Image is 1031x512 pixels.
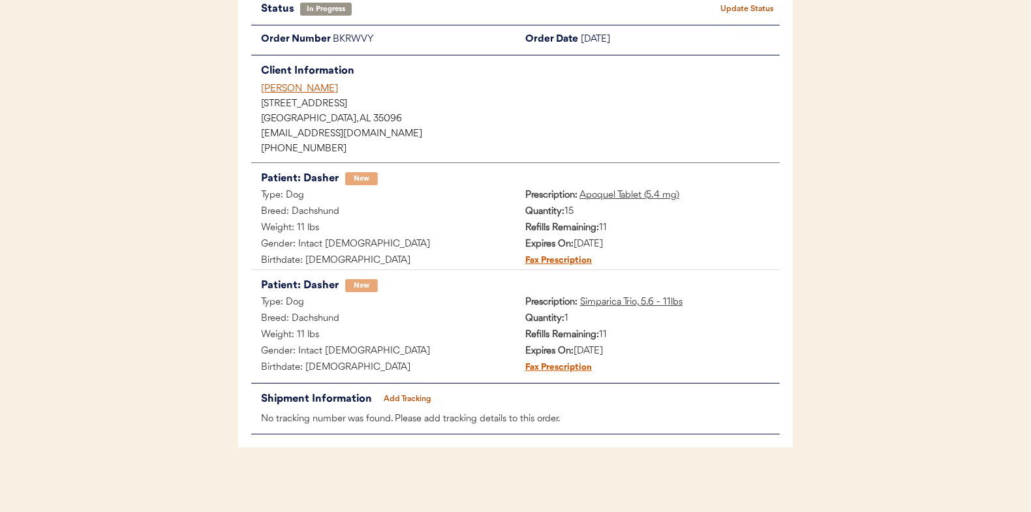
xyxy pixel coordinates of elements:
div: Order Date [515,32,581,48]
u: Apoquel Tablet (5.4 mg) [579,190,679,200]
div: BKRWVY [333,32,515,48]
div: 11 [515,220,780,237]
div: [PERSON_NAME] [261,82,780,96]
div: [DATE] [581,32,780,48]
div: Birthdate: [DEMOGRAPHIC_DATA] [251,253,515,269]
strong: Refills Remaining: [525,223,599,233]
strong: Quantity: [525,314,564,324]
div: Type: Dog [251,188,515,204]
div: Fax Prescription [515,253,592,269]
div: Shipment Information [261,390,375,408]
div: Weight: 11 lbs [251,327,515,344]
div: [STREET_ADDRESS] [261,100,780,109]
div: [GEOGRAPHIC_DATA], AL 35096 [261,115,780,124]
div: Gender: Intact [DEMOGRAPHIC_DATA] [251,237,515,253]
strong: Expires On: [525,346,574,356]
strong: Prescription: [525,190,577,200]
div: 11 [515,327,780,344]
strong: Refills Remaining: [525,330,599,340]
u: Simparica Trio, 5.6 - 11lbs [580,297,683,307]
div: Client Information [261,62,780,80]
div: Breed: Dachshund [251,311,515,327]
div: [DATE] [515,344,780,360]
div: [PHONE_NUMBER] [261,145,780,154]
div: [EMAIL_ADDRESS][DOMAIN_NAME] [261,130,780,139]
div: 1 [515,311,780,327]
div: Weight: 11 lbs [251,220,515,237]
strong: Quantity: [525,207,564,217]
div: Patient: Dasher [261,277,339,295]
strong: Prescription: [525,297,577,307]
div: Order Number [251,32,333,48]
div: Fax Prescription [515,360,592,376]
div: Breed: Dachshund [251,204,515,220]
button: Add Tracking [375,390,440,408]
div: Birthdate: [DEMOGRAPHIC_DATA] [251,360,515,376]
div: [DATE] [515,237,780,253]
div: Patient: Dasher [261,170,339,188]
div: 15 [515,204,780,220]
div: Gender: Intact [DEMOGRAPHIC_DATA] [251,344,515,360]
strong: Expires On: [525,239,574,249]
div: Type: Dog [251,295,515,311]
div: No tracking number was found. Please add tracking details to this order. [251,412,780,428]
